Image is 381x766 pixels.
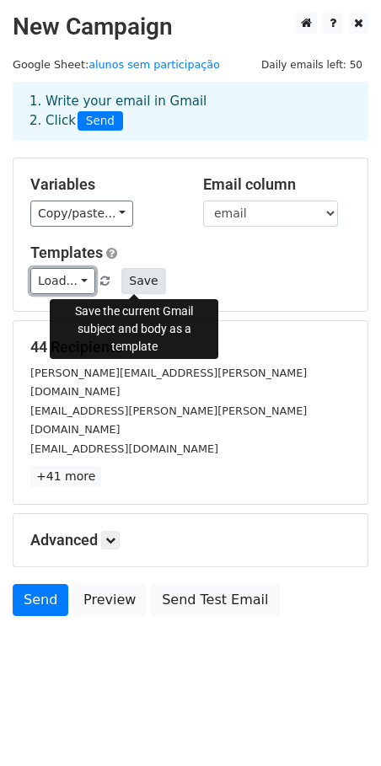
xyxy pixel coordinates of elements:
a: Send [13,584,68,616]
h5: Email column [203,175,351,194]
iframe: Chat Widget [297,685,381,766]
span: Daily emails left: 50 [255,56,368,74]
h5: Advanced [30,531,351,549]
a: Daily emails left: 50 [255,58,368,71]
div: Widget de chat [297,685,381,766]
div: 1. Write your email in Gmail 2. Click [17,92,364,131]
a: alunos sem participação [89,58,220,71]
button: Save [121,268,165,294]
span: Send [78,111,123,131]
a: +41 more [30,466,101,487]
a: Preview [72,584,147,616]
div: Save the current Gmail subject and body as a template [50,299,218,359]
small: Google Sheet: [13,58,220,71]
a: Templates [30,244,103,261]
a: Send Test Email [151,584,279,616]
a: Load... [30,268,95,294]
small: [EMAIL_ADDRESS][DOMAIN_NAME] [30,442,218,455]
small: [EMAIL_ADDRESS][PERSON_NAME][PERSON_NAME][DOMAIN_NAME] [30,404,307,437]
h5: Variables [30,175,178,194]
small: [PERSON_NAME][EMAIL_ADDRESS][PERSON_NAME][DOMAIN_NAME] [30,367,307,399]
a: Copy/paste... [30,201,133,227]
h2: New Campaign [13,13,368,41]
h5: 44 Recipients [30,338,351,356]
